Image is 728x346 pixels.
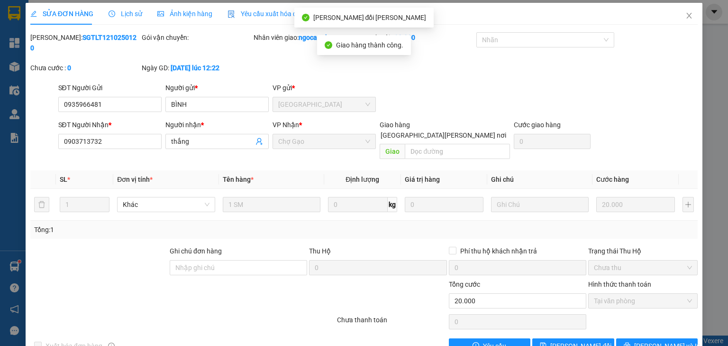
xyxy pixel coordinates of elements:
[227,10,328,18] span: Yêu cầu xuất hóa đơn điện tử
[123,197,209,212] span: Khác
[117,176,153,183] span: Đơn vị tính
[60,176,67,183] span: SL
[30,10,93,18] span: SỬA ĐƠN HÀNG
[157,10,164,17] span: picture
[365,32,474,43] div: Cước rồi :
[227,10,235,18] img: icon
[336,315,447,331] div: Chưa thanh toán
[165,83,269,93] div: Người gửi
[30,34,136,52] b: SGTLT1210250120
[596,176,629,183] span: Cước hàng
[514,121,561,129] label: Cước giao hàng
[278,134,370,149] span: Chợ Gạo
[313,14,427,21] span: [PERSON_NAME] đổi [PERSON_NAME]
[302,14,309,21] span: check-circle
[157,10,212,18] span: Ảnh kiện hàng
[109,10,142,18] span: Lịch sử
[223,197,320,212] input: VD: Bàn, Ghế
[594,294,692,308] span: Tại văn phòng
[309,247,331,255] span: Thu Hộ
[30,63,140,73] div: Chưa cước :
[30,10,37,17] span: edit
[299,34,329,41] b: ngocan.tlt
[676,3,702,29] button: Close
[405,176,440,183] span: Giá trị hàng
[58,83,162,93] div: SĐT Người Gửi
[449,281,480,288] span: Tổng cước
[514,134,591,149] input: Cước giao hàng
[142,63,251,73] div: Ngày GD:
[109,10,115,17] span: clock-circle
[58,120,162,130] div: SĐT Người Nhận
[165,120,269,130] div: Người nhận
[491,197,589,212] input: Ghi Chú
[596,197,675,212] input: 0
[388,197,397,212] span: kg
[405,197,483,212] input: 0
[223,176,254,183] span: Tên hàng
[170,260,307,275] input: Ghi chú đơn hàng
[682,197,694,212] button: plus
[254,32,363,43] div: Nhân viên giao:
[278,97,370,112] span: Sài Gòn
[34,224,282,235] div: Tổng: 1
[325,41,332,49] span: check-circle
[487,170,592,189] th: Ghi chú
[685,12,693,19] span: close
[588,246,698,256] div: Trạng thái Thu Hộ
[273,121,299,129] span: VP Nhận
[171,64,219,72] b: [DATE] lúc 12:22
[394,34,415,41] b: 20.000
[34,197,49,212] button: delete
[380,144,405,159] span: Giao
[170,247,222,255] label: Ghi chú đơn hàng
[594,261,692,275] span: Chưa thu
[336,41,403,49] span: Giao hàng thành công.
[273,83,376,93] div: VP gửi
[346,176,379,183] span: Định lượng
[67,64,71,72] b: 0
[142,32,251,43] div: Gói vận chuyển:
[456,246,541,256] span: Phí thu hộ khách nhận trả
[377,130,510,140] span: [GEOGRAPHIC_DATA][PERSON_NAME] nơi
[405,144,510,159] input: Dọc đường
[30,32,140,53] div: [PERSON_NAME]:
[588,281,651,288] label: Hình thức thanh toán
[380,121,410,129] span: Giao hàng
[255,138,263,145] span: user-add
